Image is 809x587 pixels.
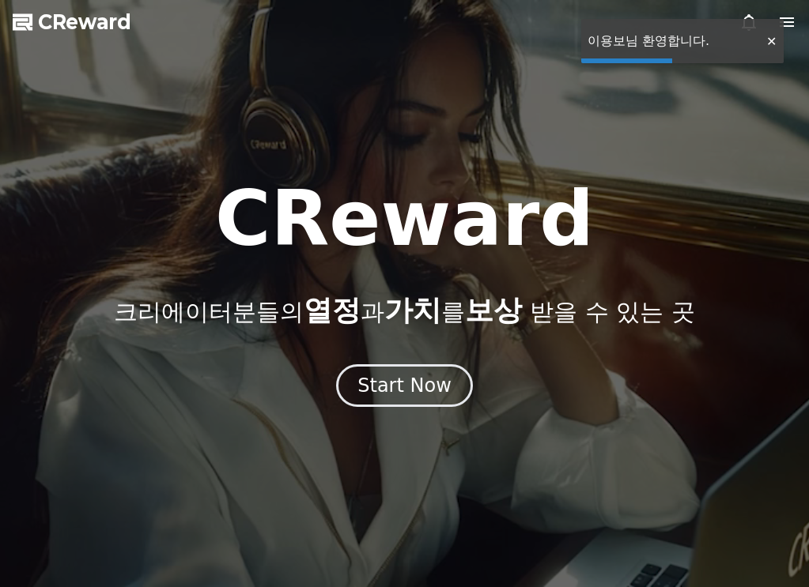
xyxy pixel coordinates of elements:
[336,364,473,407] button: Start Now
[304,294,361,326] span: 열정
[215,181,594,257] h1: CReward
[13,9,131,35] a: CReward
[336,380,473,395] a: Start Now
[384,294,441,326] span: 가치
[357,373,452,398] div: Start Now
[38,9,131,35] span: CReward
[114,295,694,326] p: 크리에이터분들의 과 를 받을 수 있는 곳
[465,294,522,326] span: 보상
